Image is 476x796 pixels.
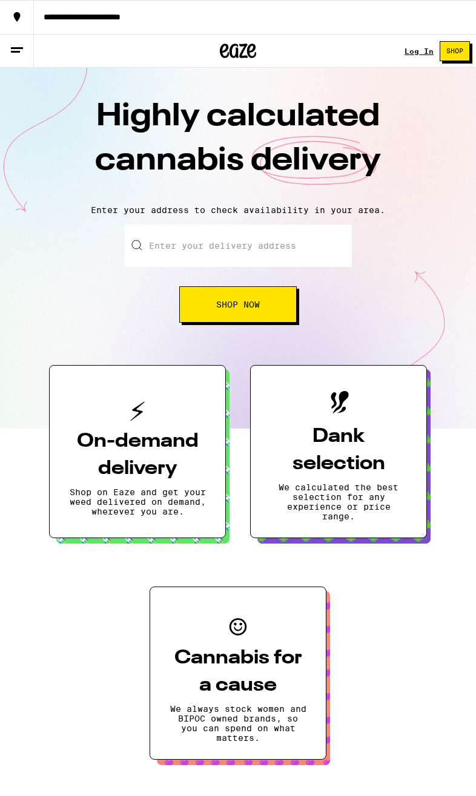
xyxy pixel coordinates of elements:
[270,482,407,521] p: We calculated the best selection for any experience or price range.
[446,48,463,54] span: Shop
[49,365,226,538] button: On-demand deliveryShop on Eaze and get your weed delivered on demand, wherever you are.
[69,428,206,482] h3: On-demand delivery
[250,365,427,538] button: Dank selectionWe calculated the best selection for any experience or price range.
[270,423,407,478] h3: Dank selection
[69,487,206,516] p: Shop on Eaze and get your weed delivered on demand, wherever you are.
[434,41,476,61] a: Shop
[125,225,352,267] input: Enter your delivery address
[26,95,450,196] h1: Highly calculated cannabis delivery
[170,704,306,743] p: We always stock women and BIPOC owned brands, so you can spend on what matters.
[170,645,306,699] h3: Cannabis for a cause
[150,587,326,760] button: Cannabis for a causeWe always stock women and BIPOC owned brands, so you can spend on what matters.
[405,47,434,55] a: Log In
[216,300,260,309] span: Shop Now
[440,41,470,61] button: Shop
[12,205,464,215] p: Enter your address to check availability in your area.
[179,286,297,323] button: Shop Now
